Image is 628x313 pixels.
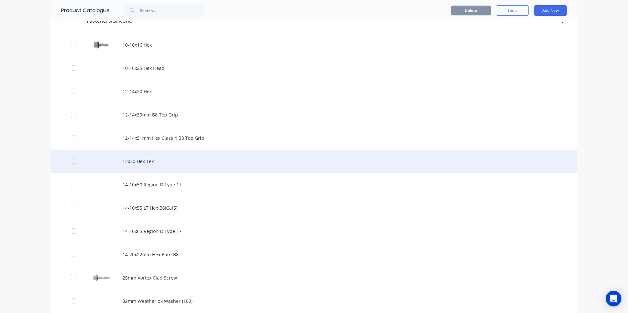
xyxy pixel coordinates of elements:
div: 12x30 Hex Tek [51,150,577,173]
div: 25mm Vortex Clad Screw25mm Vortex Clad Screw [51,266,577,289]
div: 12-14x51mm Hex Class 4 B8 Top Grip [51,126,577,150]
div: 32mm Weatherlok Washer (100) [51,289,577,313]
div: 10-16x16 Hex10-16x16 Hex [51,33,577,56]
button: Delete [451,6,491,15]
div: 14-10x50 Region D Type 17 [51,173,577,196]
button: Add New [534,5,567,16]
div: 14-10x55 LT Hex B8(Cat5) [51,196,577,219]
div: 14-10x65 Region D Type 17 [51,219,577,243]
div: 10-16x25 Hex Head [51,56,577,80]
div: 12-14x39mm B8 Top Grip [51,103,577,126]
button: Tools [496,5,529,16]
div: Open Intercom Messenger [606,291,621,306]
input: Search... [140,4,205,17]
div: 14-20x22mm Hex Bare B8 [51,243,577,266]
div: 12-14x20 Hex [51,80,577,103]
